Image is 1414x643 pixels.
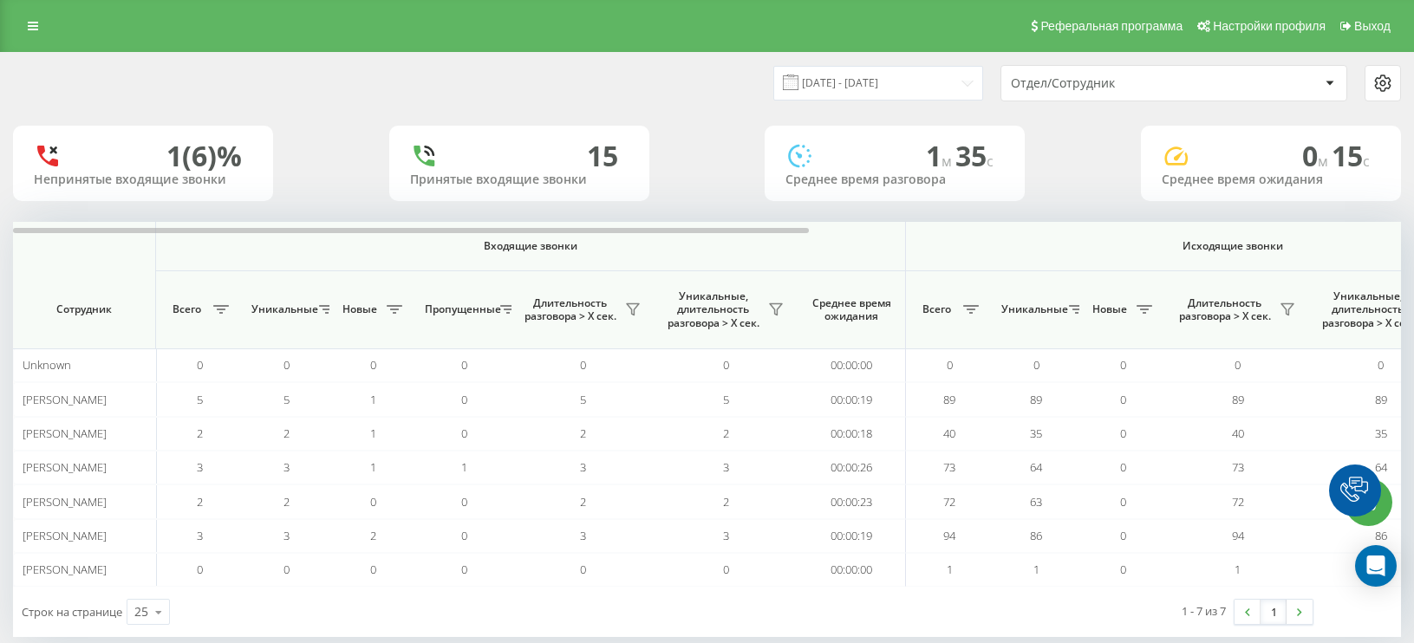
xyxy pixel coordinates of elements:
td: 00:00:18 [798,417,906,451]
span: Реферальная программа [1040,19,1183,33]
span: 5 [723,392,729,407]
span: Строк на странице [22,604,122,620]
span: Среднее время ожидания [811,296,892,323]
span: Пропущенные [425,302,495,316]
span: [PERSON_NAME] [23,528,107,543]
span: 2 [370,528,376,543]
span: 86 [1375,528,1387,543]
span: 0 [580,562,586,577]
span: м [1318,152,1332,171]
span: 1 [370,425,376,441]
span: 2 [580,494,586,510]
span: 3 [723,459,729,475]
div: 1 - 7 из 7 [1182,602,1226,620]
div: 25 [134,603,148,620]
span: 3 [283,528,290,543]
span: 72 [943,494,955,510]
span: 0 [1378,357,1384,373]
span: [PERSON_NAME] [23,459,107,475]
td: 00:00:23 [798,484,906,518]
span: 0 [1120,562,1126,577]
div: Среднее время ожидания [1162,172,1380,187]
span: 73 [943,459,955,475]
span: 72 [1232,494,1244,510]
span: 0 [947,357,953,373]
span: 0 [370,494,376,510]
span: 0 [370,357,376,373]
span: 0 [1235,357,1241,373]
span: 0 [1120,528,1126,543]
span: Настройки профиля [1213,19,1326,33]
span: 5 [283,392,290,407]
span: 3 [580,459,586,475]
span: 0 [461,425,467,441]
span: 94 [943,528,955,543]
span: 3 [197,459,203,475]
span: 0 [1033,357,1039,373]
div: 15 [587,140,618,172]
span: Уникальные [1001,302,1064,316]
span: 3 [197,528,203,543]
span: 0 [1302,137,1332,174]
span: 40 [943,425,955,441]
span: 63 [1030,494,1042,510]
span: 73 [1232,459,1244,475]
span: [PERSON_NAME] [23,392,107,407]
span: Сотрудник [28,302,140,316]
span: 0 [1120,392,1126,407]
span: 5 [197,392,203,407]
span: Всего [165,302,208,316]
span: 0 [197,562,203,577]
span: 2 [283,494,290,510]
span: 0 [461,392,467,407]
span: Уникальные [251,302,314,316]
span: 0 [461,528,467,543]
span: 64 [1375,459,1387,475]
span: Длительность разговора > Х сек. [520,296,620,323]
span: 0 [723,562,729,577]
span: 0 [723,357,729,373]
span: Длительность разговора > Х сек. [1175,296,1274,323]
span: 1 [926,137,955,174]
span: 1 [947,562,953,577]
td: 00:00:00 [798,553,906,587]
span: 0 [283,562,290,577]
span: м [942,152,955,171]
span: Новые [338,302,381,316]
span: 3 [723,528,729,543]
span: Уникальные, длительность разговора > Х сек. [663,289,763,330]
span: 0 [1120,425,1126,441]
span: 0 [461,562,467,577]
td: 00:00:26 [798,451,906,484]
span: 40 [1232,425,1244,441]
div: 1 (6)% [166,140,242,172]
span: Unknown [23,357,71,373]
div: Open Intercom Messenger [1355,545,1397,587]
span: 0 [461,494,467,510]
a: 1 [1261,600,1287,624]
span: 0 [461,357,467,373]
span: 5 [580,392,586,407]
span: 94 [1232,528,1244,543]
span: 0 [580,357,586,373]
span: [PERSON_NAME] [23,494,107,510]
span: 35 [1375,425,1387,441]
span: 64 [1030,459,1042,475]
div: Непринятые входящие звонки [34,172,252,187]
span: 2 [723,425,729,441]
span: 0 [1120,459,1126,475]
span: 1 [1033,562,1039,577]
span: 35 [1030,425,1042,441]
span: 2 [197,494,203,510]
span: 2 [580,425,586,441]
span: Выход [1354,19,1391,33]
span: 15 [1332,137,1370,174]
span: 0 [370,562,376,577]
span: 35 [955,137,994,174]
span: 1 [370,392,376,407]
span: 0 [1120,357,1126,373]
span: 89 [1375,392,1387,407]
span: 0 [197,357,203,373]
span: 3 [283,459,290,475]
span: 0 [1120,494,1126,510]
